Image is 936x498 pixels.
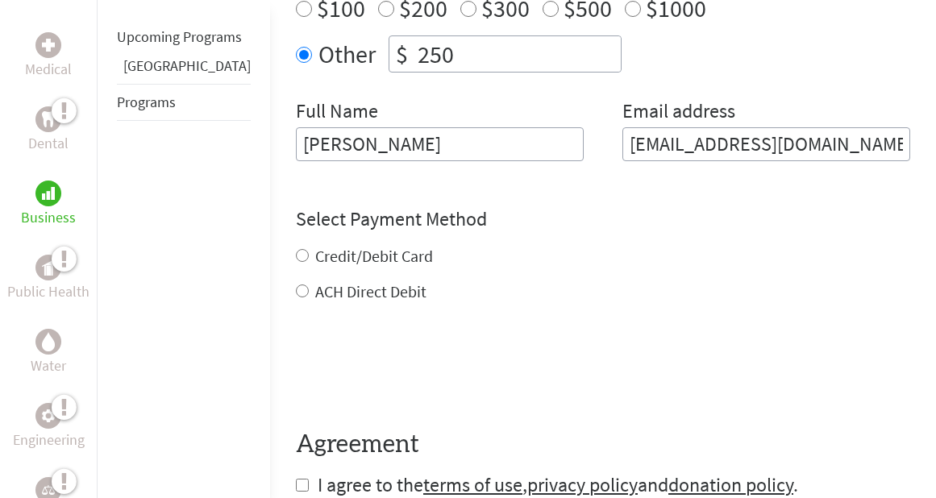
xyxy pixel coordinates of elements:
a: terms of use [423,472,522,497]
p: Business [21,206,76,229]
p: Medical [25,58,72,81]
span: I agree to the , and . [318,472,798,497]
p: Dental [28,132,69,155]
img: Engineering [42,409,55,422]
a: BusinessBusiness [21,181,76,229]
img: Legal Empowerment [42,485,55,495]
p: Water [31,355,66,377]
p: Public Health [7,280,89,303]
div: Water [35,329,61,355]
iframe: reCAPTCHA [296,335,541,398]
a: MedicalMedical [25,32,72,81]
label: Other [318,35,376,73]
li: Upcoming Programs [117,19,251,55]
a: DentalDental [28,106,69,155]
img: Medical [42,39,55,52]
a: WaterWater [31,329,66,377]
input: Your Email [622,127,910,161]
li: Programs [117,84,251,121]
label: Credit/Debit Card [315,246,433,266]
a: donation policy [668,472,793,497]
a: Programs [117,93,176,111]
label: Full Name [296,98,378,127]
a: Upcoming Programs [117,27,242,46]
img: Business [42,187,55,200]
label: Email address [622,98,735,127]
div: $ [389,36,414,72]
div: Public Health [35,255,61,280]
input: Enter Full Name [296,127,584,161]
a: EngineeringEngineering [13,403,85,451]
div: Business [35,181,61,206]
h4: Agreement [296,430,910,459]
img: Dental [42,111,55,127]
div: Engineering [35,403,61,429]
a: privacy policy [527,472,638,497]
div: Medical [35,32,61,58]
input: Enter Amount [414,36,621,72]
img: Public Health [42,259,55,276]
li: Panama [117,55,251,84]
p: Engineering [13,429,85,451]
label: ACH Direct Debit [315,281,426,301]
a: [GEOGRAPHIC_DATA] [123,56,251,75]
div: Dental [35,106,61,132]
img: Water [42,332,55,351]
h4: Select Payment Method [296,206,910,232]
a: Public HealthPublic Health [7,255,89,303]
